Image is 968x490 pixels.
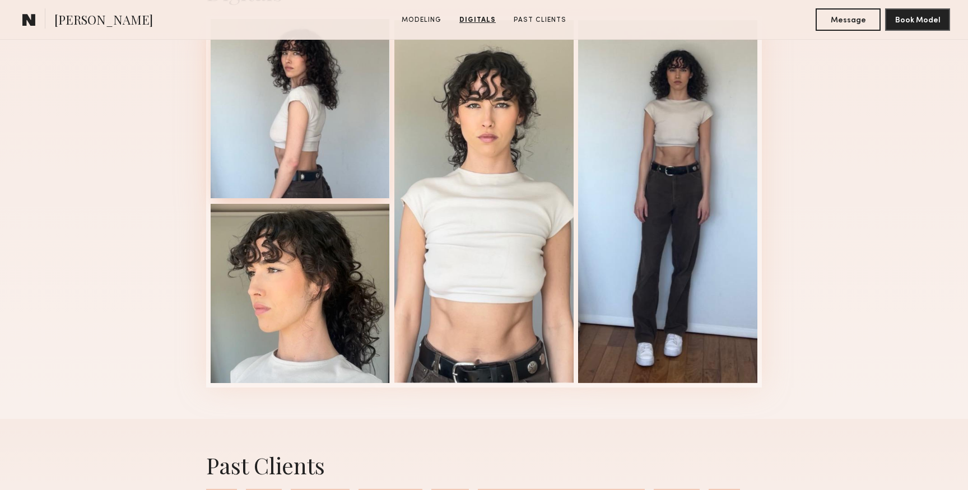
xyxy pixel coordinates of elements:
[206,450,762,480] div: Past Clients
[885,8,950,31] button: Book Model
[509,15,571,25] a: Past Clients
[54,11,153,31] span: [PERSON_NAME]
[816,8,881,31] button: Message
[455,15,500,25] a: Digitals
[397,15,446,25] a: Modeling
[885,15,950,24] a: Book Model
